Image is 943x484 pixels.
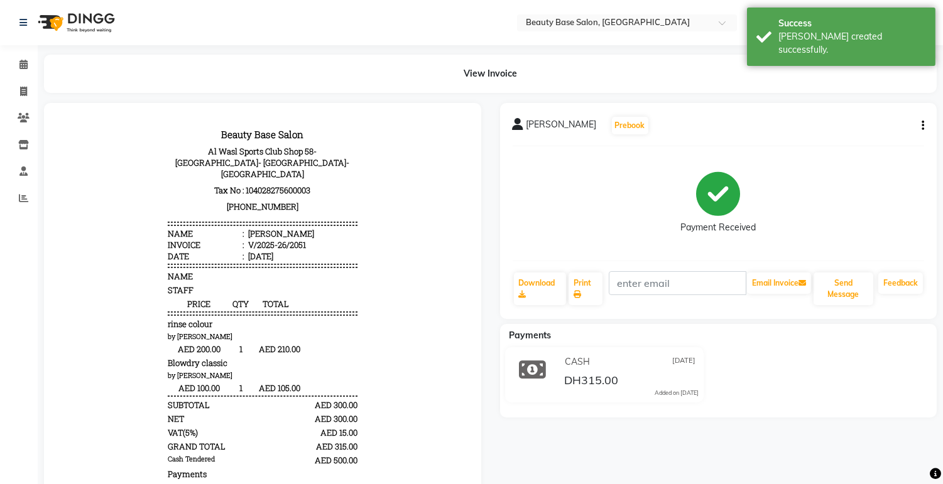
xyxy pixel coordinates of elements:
div: ( ) [111,311,141,323]
div: AED 15.00 [252,311,302,323]
a: Feedback [878,272,923,294]
a: Print [569,272,602,305]
small: by [PERSON_NAME] [111,255,176,264]
div: AED 185.00 [252,394,302,406]
div: Payments [111,353,150,364]
small: by [PERSON_NAME] [111,217,176,225]
p: Tax No : 104028275600003 [111,67,301,83]
h3: Beauty Base Salon [111,10,301,28]
div: Name [111,112,187,124]
div: Success [778,17,926,30]
div: AED 315.00 [252,325,302,336]
div: Added on [DATE] [655,389,699,397]
span: CASH [565,355,590,368]
button: Prebook [612,117,648,134]
span: QTY [174,183,195,194]
div: V/2025-26/2051 [189,124,249,135]
div: Bill created successfully. [778,30,926,56]
button: Send Message [814,272,873,305]
p: [PHONE_NUMBER] [111,83,301,99]
span: rinse colour [111,203,156,214]
div: SUBTOTAL [111,284,153,295]
span: [DATE] [672,355,695,368]
span: AED 210.00 [195,228,244,239]
span: AED 200.00 [111,228,174,239]
div: Invoice [111,124,187,135]
span: VAT [111,311,126,323]
span: : [186,112,187,124]
p: Al Wasl Sports Club Shop 58-[GEOGRAPHIC_DATA]- [GEOGRAPHIC_DATA]- [GEOGRAPHIC_DATA] [111,28,301,67]
img: logo [32,5,118,40]
span: TOTAL [195,183,244,194]
div: NET [111,298,128,309]
span: AED 100.00 [111,267,174,278]
span: [PERSON_NAME] [526,118,597,136]
div: AED 500.00 [252,339,302,350]
div: Paid [111,380,128,392]
span: : [186,124,187,135]
div: AED 315.00 [252,367,302,378]
span: : [186,135,187,146]
span: Payments [510,330,552,341]
button: Email Invoice [747,272,811,294]
div: AED 315.00 [252,380,302,392]
small: Cash Tendered [111,339,158,350]
span: CASH [111,367,134,378]
input: enter email [609,271,746,295]
div: Change [111,394,139,406]
div: AED 300.00 [252,284,302,295]
span: 5% [129,311,139,323]
div: AED 300.00 [252,298,302,309]
div: Date [111,135,187,146]
span: PRICE [111,183,174,194]
div: [PERSON_NAME] [189,112,258,124]
span: STAFF [111,169,137,180]
div: [DATE] [189,135,217,146]
span: 1 [174,267,195,278]
span: DH315.00 [564,373,618,390]
div: View Invoice [44,55,937,93]
span: 1 [174,228,195,239]
span: AED 105.00 [195,267,244,278]
span: NAME [111,155,136,166]
div: Payment Received [680,222,756,235]
span: Blowdry classic [111,242,171,253]
a: Download [514,272,566,305]
div: GRAND TOTAL [111,325,169,336]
